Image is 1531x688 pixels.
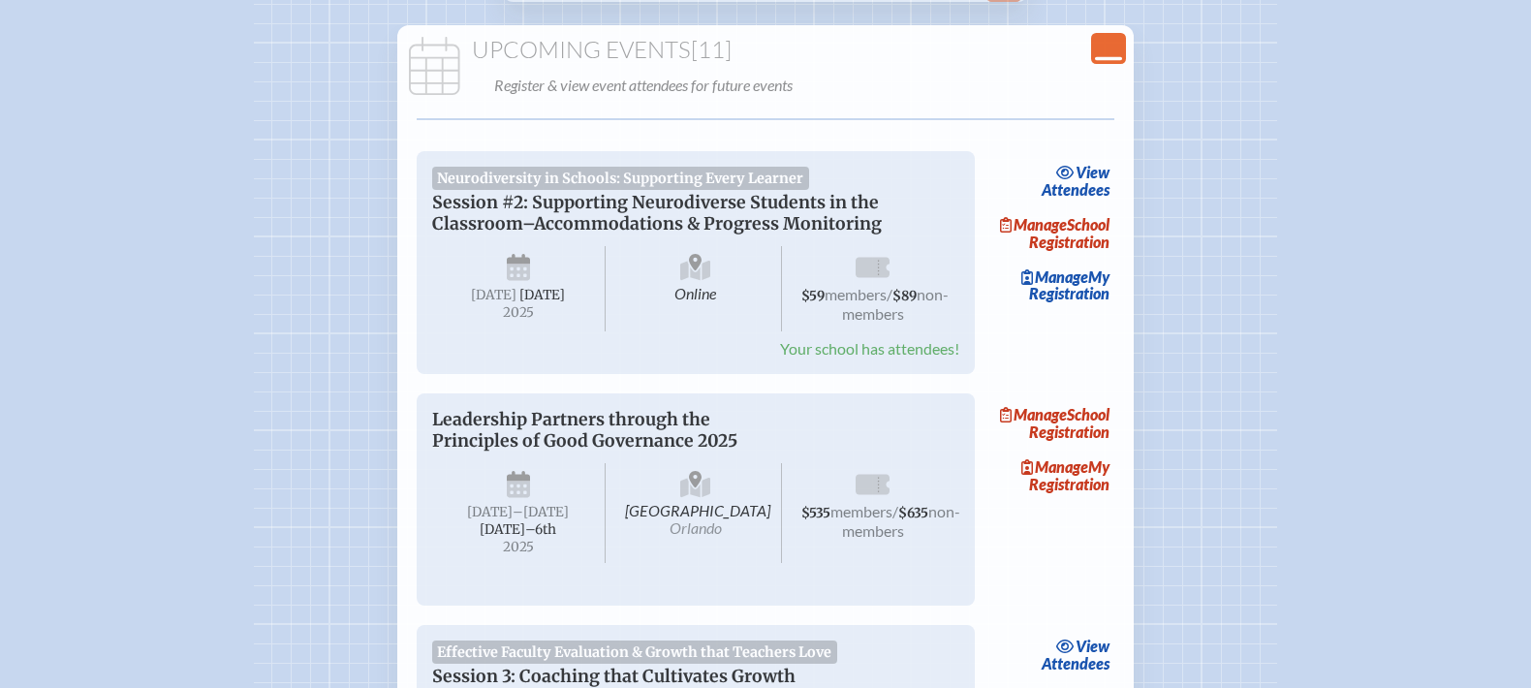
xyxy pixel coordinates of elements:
[1000,405,1067,423] span: Manage
[467,504,513,520] span: [DATE]
[405,37,1126,64] h1: Upcoming Events
[1076,637,1109,655] span: view
[432,666,796,687] span: Session 3: Coaching that Cultivates Growth
[990,453,1114,498] a: ManageMy Registration
[609,463,783,563] span: [GEOGRAPHIC_DATA]
[609,246,783,331] span: Online
[1021,457,1088,476] span: Manage
[471,287,516,303] span: [DATE]
[513,504,569,520] span: –[DATE]
[892,288,917,304] span: $89
[1021,267,1088,286] span: Manage
[448,305,589,320] span: 2025
[432,641,837,664] span: Effective Faculty Evaluation & Growth that Teachers Love
[1076,163,1109,181] span: view
[830,502,892,520] span: members
[432,409,737,452] span: Leadership Partners through the Principles of Good Governance 2025
[432,192,882,235] span: Session #2: Supporting Neurodiverse Students in the Classroom–Accommodations & Progress Monitoring
[780,339,959,358] span: Your school has attendees!
[801,288,825,304] span: $59
[990,263,1114,307] a: ManageMy Registration
[519,287,565,303] span: [DATE]
[990,211,1114,256] a: ManageSchool Registration
[842,285,950,323] span: non-members
[801,505,830,521] span: $535
[887,285,892,303] span: /
[1036,159,1114,203] a: viewAttendees
[448,540,589,554] span: 2025
[691,35,732,64] span: [11]
[480,521,556,538] span: [DATE]–⁠6th
[892,502,898,520] span: /
[825,285,887,303] span: members
[1000,215,1067,234] span: Manage
[432,167,809,190] span: Neurodiversity in Schools: Supporting Every Learner
[842,502,961,540] span: non-members
[990,401,1114,446] a: ManageSchool Registration
[898,505,928,521] span: $635
[670,518,722,537] span: Orlando
[1036,633,1114,677] a: viewAttendees
[494,72,1122,99] p: Register & view event attendees for future events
